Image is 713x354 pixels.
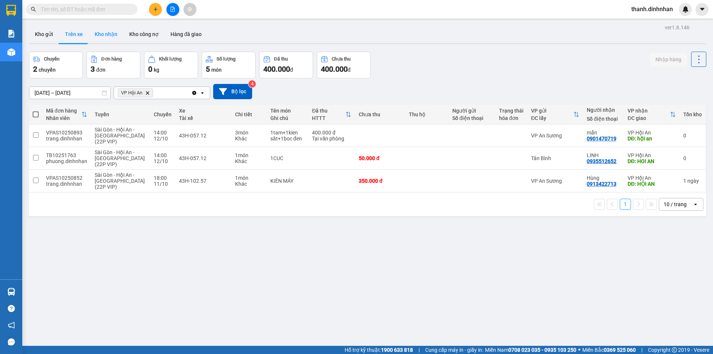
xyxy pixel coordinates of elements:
span: thanh.dinhnhan [625,4,679,14]
span: aim [187,7,192,12]
button: file-add [166,3,179,16]
div: VPAS10250852 [46,175,87,181]
span: Sài Gòn - Hội An - [GEOGRAPHIC_DATA] (22P VIP) [95,149,145,167]
div: Nhân viên [46,115,81,121]
strong: 0369 525 060 [604,347,636,353]
span: caret-down [699,6,706,13]
button: aim [183,3,196,16]
div: Chuyến [44,56,59,62]
div: HTTT [312,115,345,121]
div: DĐ: HOI AN [628,158,676,164]
div: 43H-057.12 [179,155,228,161]
span: 5 [206,65,210,74]
div: 1 [683,178,702,184]
div: VP An Sương [531,133,579,139]
span: plus [153,7,158,12]
div: trang.dinhnhan [46,181,87,187]
span: | [419,346,420,354]
div: Tên món [270,108,305,114]
div: DĐ: hội an [628,136,676,142]
span: VP Hội An, close by backspace [118,88,153,97]
div: Người gửi [452,108,492,114]
span: đ [348,67,351,73]
div: Số điện thoại [452,115,492,121]
button: Nhập hàng [649,53,687,66]
span: Cung cấp máy in - giấy in: [425,346,483,354]
div: 350.000 đ [359,178,401,184]
div: Hùng [587,175,620,181]
div: Khối lượng [159,56,182,62]
span: VP Hội An [121,90,142,96]
div: Khác [235,158,263,164]
div: Chưa thu [332,56,351,62]
img: warehouse-icon [7,288,15,296]
div: KIÊN MÁY [270,178,305,184]
div: ĐC lấy [531,115,573,121]
div: Tại văn phòng [312,136,351,142]
div: DĐ: HỘI AN [628,181,676,187]
button: caret-down [696,3,709,16]
button: Kho nhận [89,25,123,43]
th: Toggle SortBy [42,105,91,124]
div: TB10251763 [46,152,87,158]
div: Tồn kho [683,111,702,117]
div: VP An Sương [531,178,579,184]
div: Ghi chú [270,115,305,121]
div: 0913422713 [587,181,616,187]
div: 18:00 [154,175,172,181]
div: ĐC giao [628,115,670,121]
strong: 1900 633 818 [381,347,413,353]
button: Số lượng5món [202,52,255,78]
span: copyright [672,347,677,353]
img: icon-new-feature [682,6,689,13]
span: ngày [687,178,699,184]
img: warehouse-icon [7,48,15,56]
div: 1tam+1kien săt+1boc đen [270,130,305,142]
span: món [211,67,222,73]
div: LINH [587,152,620,158]
div: Tài xế [179,115,228,121]
div: 0935512652 [587,158,616,164]
svg: Delete [145,91,150,95]
span: đ [290,67,293,73]
div: 14:00 [154,130,172,136]
input: Tìm tên, số ĐT hoặc mã đơn [41,5,128,13]
span: 2 [33,65,37,74]
svg: open [693,201,699,207]
div: VP Hội An [628,175,676,181]
img: logo-vxr [6,5,16,16]
div: VP nhận [628,108,670,114]
div: 10 / trang [664,201,687,208]
span: Hỗ trợ kỹ thuật: [345,346,413,354]
span: message [8,338,15,345]
div: Đã thu [312,108,345,114]
div: 14:00 [154,152,172,158]
div: 0901470719 [587,136,616,142]
span: kg [154,67,159,73]
span: ⚪️ [578,348,580,351]
button: plus [149,3,162,16]
div: Chi tiết [235,111,263,117]
span: Miền Nam [485,346,576,354]
div: Chưa thu [359,111,401,117]
sup: 4 [248,80,256,88]
div: 1CUC [270,155,305,161]
div: hóa đơn [499,115,524,121]
button: Hàng đã giao [165,25,208,43]
button: Bộ lọc [213,84,252,99]
div: Chuyến [154,111,172,117]
div: Số điện thoại [587,116,620,122]
div: 400.000 đ [312,130,351,136]
button: Kho công nợ [123,25,165,43]
span: notification [8,322,15,329]
div: VP gửi [531,108,573,114]
span: search [31,7,36,12]
div: Trạng thái [499,108,524,114]
div: Thu hộ [409,111,445,117]
div: Tân Bình [531,155,579,161]
button: Trên xe [59,25,89,43]
div: 11/10 [154,181,172,187]
div: Đơn hàng [101,56,122,62]
div: ver 1.8.146 [665,23,690,32]
span: đơn [96,67,105,73]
